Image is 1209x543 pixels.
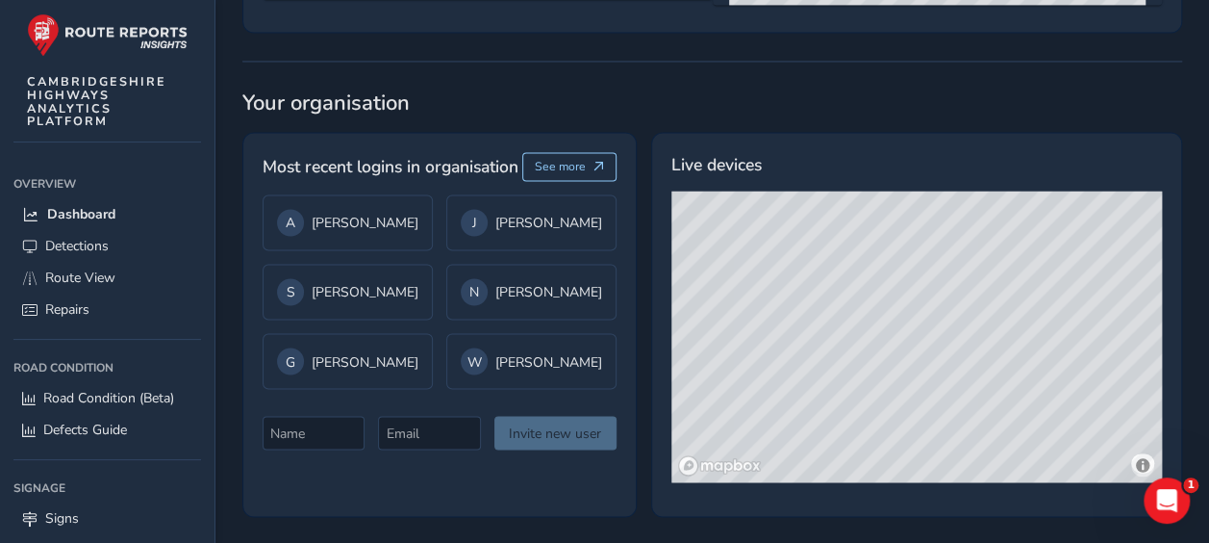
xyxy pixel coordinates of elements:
span: W [467,352,482,371]
span: N [469,283,479,301]
a: Defects Guide [13,414,201,446]
div: [PERSON_NAME] [277,209,418,236]
input: Name [263,416,365,450]
div: [PERSON_NAME] [277,348,418,375]
a: Repairs [13,294,201,325]
span: Defects Guide [43,421,127,439]
div: Signage [13,474,201,503]
div: [PERSON_NAME] [461,209,602,236]
span: See more [535,159,586,174]
span: Live devices [671,152,762,177]
span: 1 [1183,478,1198,493]
span: Signs [45,509,79,528]
span: Route View [45,269,115,287]
a: Detections [13,230,201,262]
div: [PERSON_NAME] [461,348,602,375]
span: Detections [45,237,109,255]
span: G [286,352,295,371]
input: Email [378,416,480,450]
div: [PERSON_NAME] [277,278,418,305]
a: Road Condition (Beta) [13,382,201,414]
span: Most recent logins in organisation [263,154,518,179]
div: [PERSON_NAME] [461,278,602,305]
span: CAMBRIDGESHIRE HIGHWAYS ANALYTICS PLATFORM [27,75,166,128]
span: A [286,214,295,232]
div: Overview [13,169,201,198]
iframe: Intercom live chat [1144,478,1190,524]
a: Route View [13,262,201,294]
a: Dashboard [13,198,201,230]
button: See more [522,152,617,181]
img: rr logo [27,13,188,57]
span: S [287,283,295,301]
span: Repairs [45,300,89,319]
div: Road Condition [13,353,201,382]
span: Road Condition (Beta) [43,389,174,407]
span: J [472,214,477,232]
span: Your organisation [242,89,1182,117]
a: Signs [13,503,201,534]
span: Dashboard [47,205,115,223]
